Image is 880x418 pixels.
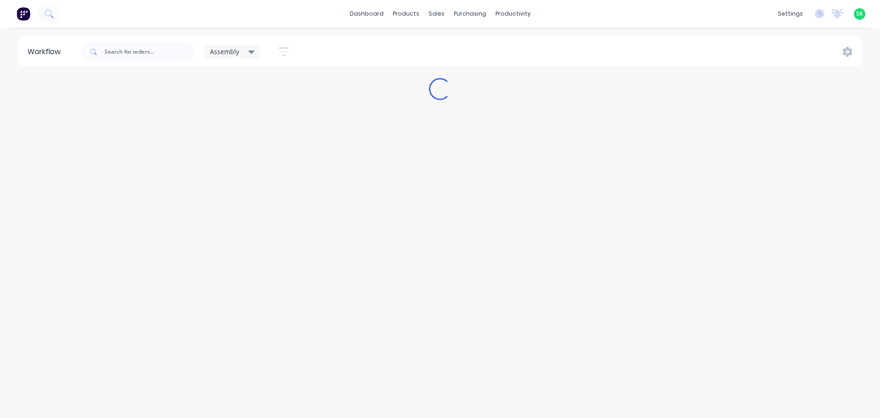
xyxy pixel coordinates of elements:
div: products [388,7,424,21]
div: purchasing [449,7,491,21]
div: sales [424,7,449,21]
a: dashboard [345,7,388,21]
div: Workflow [27,46,65,57]
input: Search for orders... [104,43,195,61]
div: productivity [491,7,535,21]
span: Assembly [210,47,239,56]
div: settings [773,7,808,21]
img: Factory [16,7,30,21]
span: SK [856,10,863,18]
